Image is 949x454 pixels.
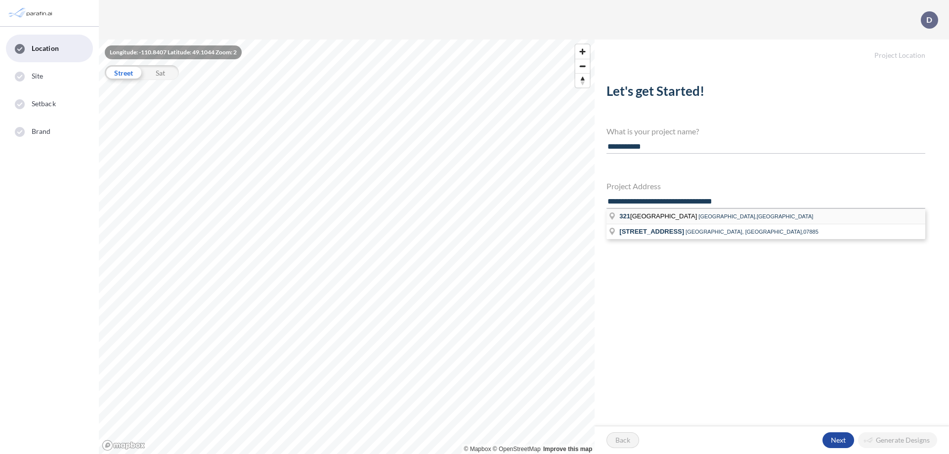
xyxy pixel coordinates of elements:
h5: Project Location [595,40,949,60]
span: [GEOGRAPHIC_DATA] [619,212,698,220]
img: Parafin [7,4,55,22]
h4: What is your project name? [606,126,925,136]
h4: Project Address [606,181,925,191]
span: Location [32,43,59,53]
div: Sat [142,65,179,80]
button: Reset bearing to north [575,73,590,87]
canvas: Map [99,40,595,454]
span: Site [32,71,43,81]
span: Brand [32,126,51,136]
a: Mapbox homepage [102,440,145,451]
span: [GEOGRAPHIC_DATA], [GEOGRAPHIC_DATA],07885 [686,229,819,235]
span: 321 [619,212,630,220]
p: Next [831,435,846,445]
button: Zoom out [575,59,590,73]
span: Reset bearing to north [575,74,590,87]
span: [GEOGRAPHIC_DATA],[GEOGRAPHIC_DATA] [698,213,813,219]
h2: Let's get Started! [606,83,925,103]
a: Improve this map [543,446,592,453]
div: Street [105,65,142,80]
button: Next [822,432,854,448]
a: OpenStreetMap [493,446,541,453]
button: Zoom in [575,44,590,59]
a: Mapbox [464,446,491,453]
span: Setback [32,99,56,109]
p: D [926,15,932,24]
span: [STREET_ADDRESS] [619,228,684,235]
div: Longitude: -110.8407 Latitude: 49.1044 Zoom: 2 [105,45,242,59]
